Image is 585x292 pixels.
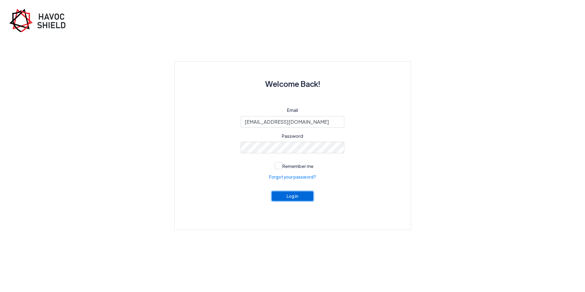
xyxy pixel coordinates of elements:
[269,174,316,180] a: Forgot your password?
[287,107,298,114] label: Email
[282,133,303,140] label: Password
[189,76,396,91] h3: Welcome Back!
[9,9,70,32] img: havoc-shield-register-logo.png
[282,163,314,169] span: Remember me
[272,191,313,201] button: Log in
